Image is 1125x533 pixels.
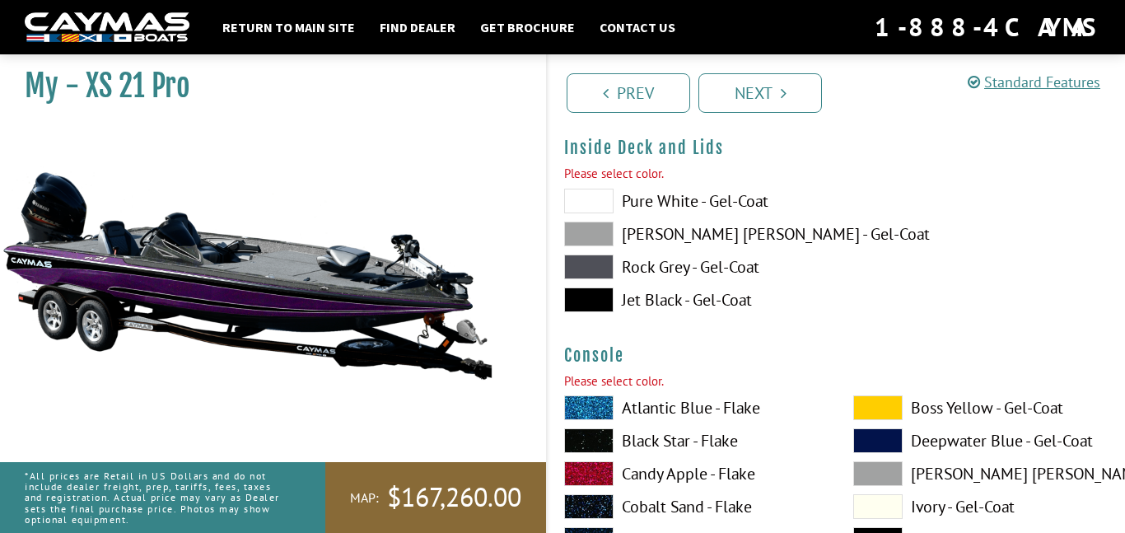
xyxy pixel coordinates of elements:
[562,71,1125,113] ul: Pagination
[564,494,820,519] label: Cobalt Sand - Flake
[853,494,1109,519] label: Ivory - Gel-Coat
[564,288,820,312] label: Jet Black - Gel-Coat
[564,165,1109,184] div: Please select color.
[325,462,546,533] a: MAP:$167,260.00
[350,489,379,507] span: MAP:
[371,16,464,38] a: Find Dealer
[853,461,1109,486] label: [PERSON_NAME] [PERSON_NAME] - Gel-Coat
[875,9,1100,45] div: 1-888-4CAYMAS
[387,480,521,515] span: $167,260.00
[214,16,363,38] a: Return to main site
[564,255,820,279] label: Rock Grey - Gel-Coat
[472,16,583,38] a: Get Brochure
[25,462,288,533] p: *All prices are Retail in US Dollars and do not include dealer freight, prep, tariffs, fees, taxe...
[564,189,820,213] label: Pure White - Gel-Coat
[853,428,1109,453] label: Deepwater Blue - Gel-Coat
[564,222,820,246] label: [PERSON_NAME] [PERSON_NAME] - Gel-Coat
[698,73,822,113] a: Next
[25,12,189,43] img: white-logo-c9c8dbefe5ff5ceceb0f0178aa75bf4bb51f6bca0971e226c86eb53dfe498488.png
[853,395,1109,420] label: Boss Yellow - Gel-Coat
[567,73,690,113] a: Prev
[564,395,820,420] label: Atlantic Blue - Flake
[564,138,1109,158] h4: Inside Deck and Lids
[564,428,820,453] label: Black Star - Flake
[564,461,820,486] label: Candy Apple - Flake
[591,16,684,38] a: Contact Us
[25,68,505,105] h1: My - XS 21 Pro
[564,372,1109,391] div: Please select color.
[564,345,1109,366] h4: Console
[968,72,1100,91] a: Standard Features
